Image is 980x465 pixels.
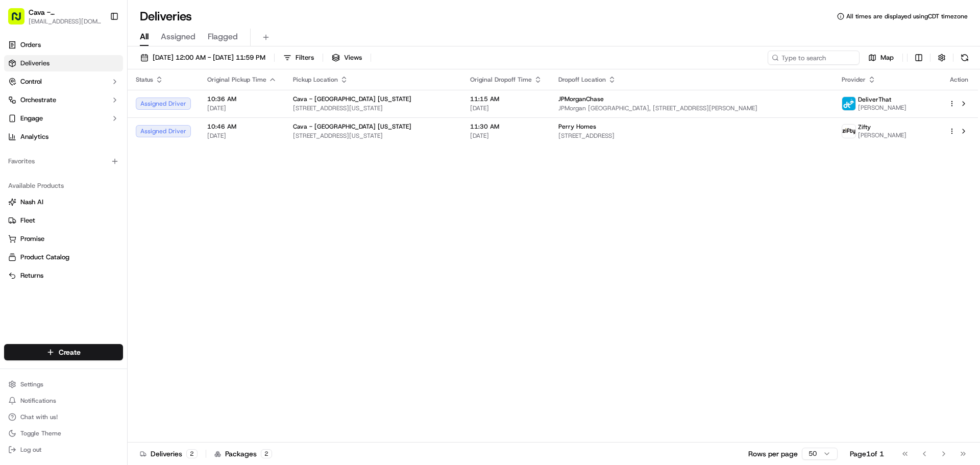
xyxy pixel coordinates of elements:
span: Chat with us! [20,413,58,421]
div: 2 [186,449,198,458]
div: 2 [261,449,272,458]
span: [PERSON_NAME] [858,131,906,139]
span: Product Catalog [20,253,69,262]
span: 10:36 AM [207,95,277,103]
a: Product Catalog [8,253,119,262]
span: Log out [20,446,41,454]
span: [STREET_ADDRESS][US_STATE] [293,132,454,140]
span: Nash AI [20,198,43,207]
span: Assigned [161,31,195,43]
button: Product Catalog [4,249,123,265]
span: 11:15 AM [470,95,542,103]
button: [DATE] 12:00 AM - [DATE] 11:59 PM [136,51,270,65]
span: [STREET_ADDRESS] [558,132,825,140]
span: JPMorgan [GEOGRAPHIC_DATA], [STREET_ADDRESS][PERSON_NAME] [558,104,825,112]
span: [PERSON_NAME] [858,104,906,112]
button: Map [864,51,898,65]
span: [DATE] [207,104,277,112]
span: Settings [20,380,43,388]
span: JPMorganChase [558,95,604,103]
button: Notifications [4,394,123,408]
a: Analytics [4,129,123,145]
img: profile_deliverthat_partner.png [842,97,855,110]
span: Toggle Theme [20,429,61,437]
span: Original Pickup Time [207,76,266,84]
button: Refresh [958,51,972,65]
span: 10:46 AM [207,123,277,131]
div: Page 1 of 1 [850,449,884,459]
span: [DATE] [207,132,277,140]
button: Filters [279,51,318,65]
span: [STREET_ADDRESS][US_STATE] [293,104,454,112]
div: Packages [214,449,272,459]
img: zifty-logo-trans-sq.png [842,125,855,138]
a: Promise [8,234,119,243]
h1: Deliveries [140,8,192,25]
span: [DATE] [470,132,542,140]
a: Orders [4,37,123,53]
a: Nash AI [8,198,119,207]
span: 11:30 AM [470,123,542,131]
button: Views [327,51,366,65]
button: Control [4,74,123,90]
span: Status [136,76,153,84]
button: Cava - [GEOGRAPHIC_DATA] [US_STATE][EMAIL_ADDRESS][DOMAIN_NAME] [4,4,106,29]
span: Orders [20,40,41,50]
span: Filters [296,53,314,62]
span: Orchestrate [20,95,56,105]
div: Action [948,76,970,84]
span: Engage [20,114,43,123]
p: Rows per page [748,449,798,459]
div: Available Products [4,178,123,194]
button: Orchestrate [4,92,123,108]
button: Cava - [GEOGRAPHIC_DATA] [US_STATE] [29,7,102,17]
span: Cava - [GEOGRAPHIC_DATA] [US_STATE] [293,95,411,103]
span: Pickup Location [293,76,338,84]
span: All times are displayed using CDT timezone [846,12,968,20]
button: Chat with us! [4,410,123,424]
button: [EMAIL_ADDRESS][DOMAIN_NAME] [29,17,102,26]
span: Provider [842,76,866,84]
a: Returns [8,271,119,280]
span: DeliverThat [858,95,891,104]
span: Flagged [208,31,238,43]
button: Toggle Theme [4,426,123,440]
span: Zifty [858,123,871,131]
button: Log out [4,443,123,457]
span: Returns [20,271,43,280]
a: Deliveries [4,55,123,71]
span: Create [59,347,81,357]
span: Views [344,53,362,62]
span: Notifications [20,397,56,405]
span: All [140,31,149,43]
button: Settings [4,377,123,391]
div: Favorites [4,153,123,169]
a: Fleet [8,216,119,225]
button: Fleet [4,212,123,229]
span: Analytics [20,132,48,141]
span: Cava - [GEOGRAPHIC_DATA] [US_STATE] [293,123,411,131]
span: Original Dropoff Time [470,76,532,84]
button: Engage [4,110,123,127]
button: Nash AI [4,194,123,210]
span: Control [20,77,42,86]
span: Dropoff Location [558,76,606,84]
span: [DATE] [470,104,542,112]
button: Promise [4,231,123,247]
button: Returns [4,267,123,284]
span: [DATE] 12:00 AM - [DATE] 11:59 PM [153,53,265,62]
input: Type to search [768,51,860,65]
span: Deliveries [20,59,50,68]
span: Fleet [20,216,35,225]
span: Perry Homes [558,123,596,131]
span: Promise [20,234,44,243]
button: Create [4,344,123,360]
span: Map [880,53,894,62]
div: Deliveries [140,449,198,459]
